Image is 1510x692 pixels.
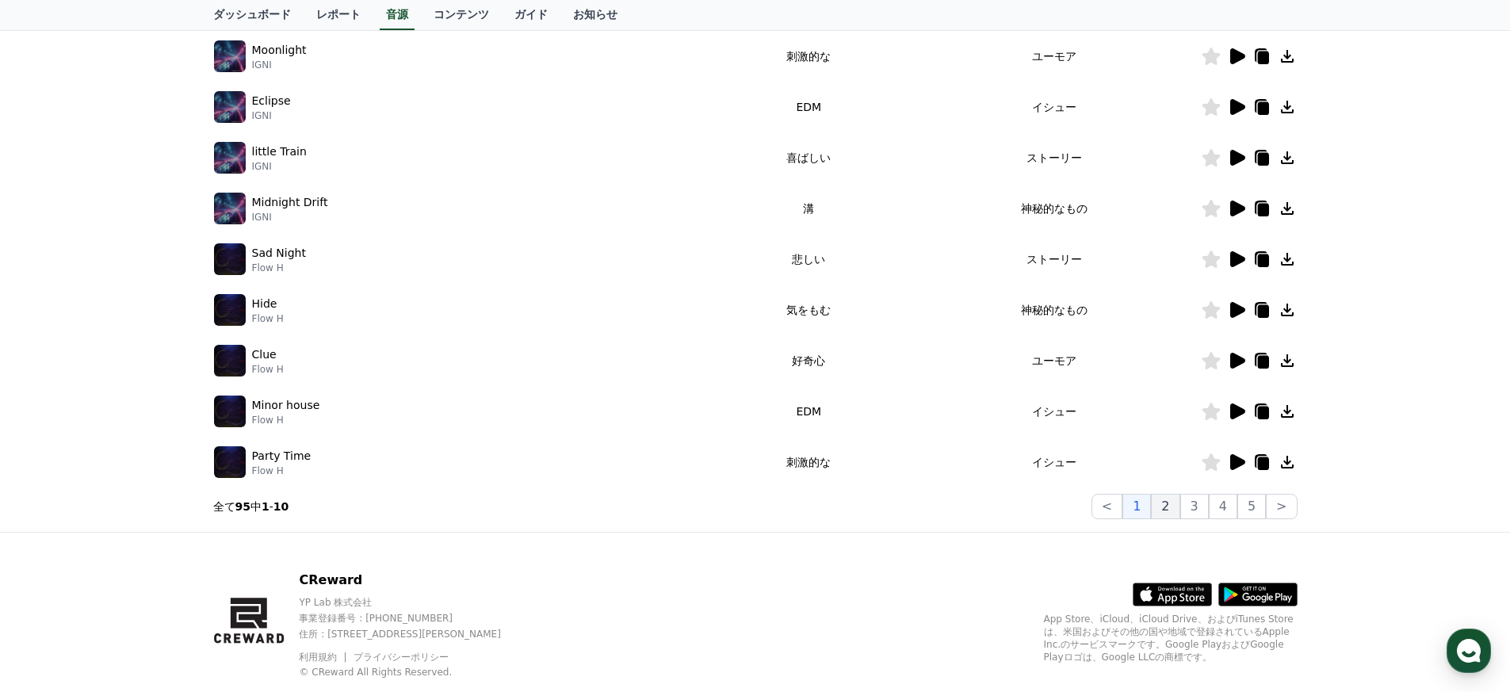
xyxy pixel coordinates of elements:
p: Eclipse [252,93,291,109]
td: EDM [710,386,908,437]
p: IGNI [252,160,307,173]
a: Home [5,503,105,542]
td: 刺激的な [710,437,908,487]
p: Flow H [252,312,284,325]
td: イシュー [908,386,1201,437]
p: YP Lab 株式会社 [299,596,528,609]
button: 1 [1122,494,1151,519]
strong: 10 [273,500,289,513]
img: music [214,40,246,72]
strong: 1 [262,500,270,513]
p: Flow H [252,465,312,477]
td: 神秘的なもの [908,285,1201,335]
button: > [1266,494,1297,519]
td: 喜ばしい [710,132,908,183]
p: CReward [299,571,528,590]
p: Moonlight [252,42,307,59]
a: 利用規約 [299,652,349,663]
span: Settings [235,526,273,539]
p: Hide [252,296,277,312]
img: music [214,91,246,123]
p: © CReward All Rights Reserved. [299,666,528,679]
td: ユーモア [908,335,1201,386]
td: 気をもむ [710,285,908,335]
p: IGNI [252,59,307,71]
p: 全て 中 - [213,499,289,514]
span: Messages [132,527,178,540]
img: music [214,446,246,478]
p: Flow H [252,414,320,426]
img: music [214,243,246,275]
a: Settings [205,503,304,542]
td: ストーリー [908,132,1201,183]
strong: 95 [235,500,250,513]
td: 好奇心 [710,335,908,386]
p: Minor house [252,397,320,414]
p: Midnight Drift [252,194,328,211]
td: 神秘的なもの [908,183,1201,234]
td: ストーリー [908,234,1201,285]
td: 溝 [710,183,908,234]
button: 3 [1180,494,1209,519]
p: IGNI [252,109,291,122]
p: Party Time [252,448,312,465]
td: 悲しい [710,234,908,285]
p: little Train [252,143,307,160]
td: ユーモア [908,31,1201,82]
a: プライバシーポリシー [354,652,449,663]
button: 4 [1209,494,1237,519]
p: Flow H [252,363,284,376]
a: Messages [105,503,205,542]
img: music [214,345,246,377]
p: Flow H [252,262,306,274]
p: IGNI [252,211,328,224]
span: Home [40,526,68,539]
img: music [214,193,246,224]
img: music [214,396,246,427]
p: App Store、iCloud、iCloud Drive、およびiTunes Storeは、米国およびその他の国や地域で登録されているApple Inc.のサービスマークです。Google P... [1044,613,1298,663]
td: EDM [710,82,908,132]
p: Clue [252,346,277,363]
button: < [1091,494,1122,519]
p: Sad Night [252,245,306,262]
img: music [214,294,246,326]
p: 住所 : [STREET_ADDRESS][PERSON_NAME] [299,628,528,640]
td: イシュー [908,82,1201,132]
img: music [214,142,246,174]
button: 2 [1151,494,1179,519]
button: 5 [1237,494,1266,519]
td: イシュー [908,437,1201,487]
td: 刺激的な [710,31,908,82]
p: 事業登録番号 : [PHONE_NUMBER] [299,612,528,625]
